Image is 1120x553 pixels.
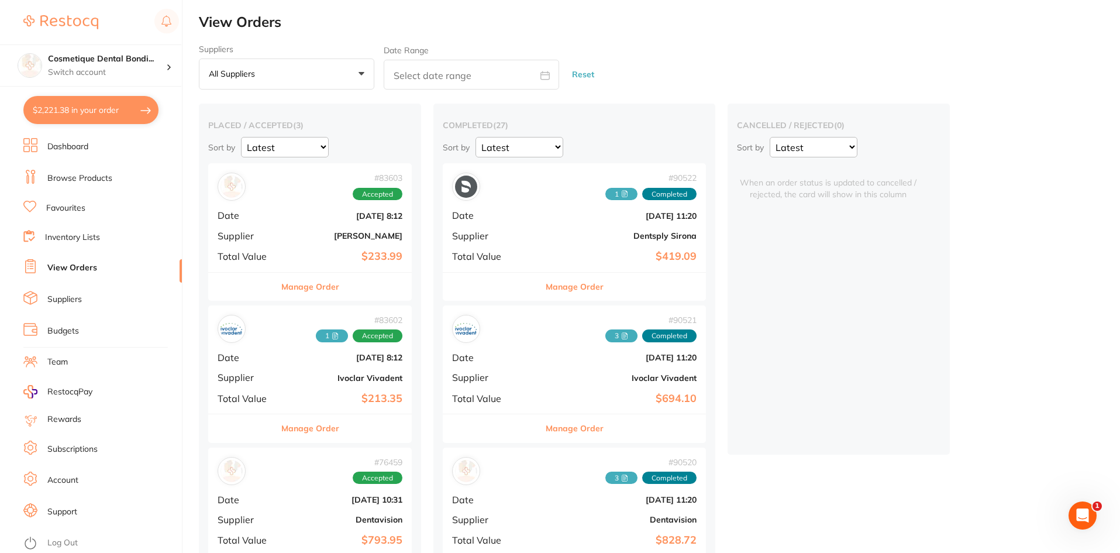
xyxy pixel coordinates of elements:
h2: View Orders [199,14,1120,30]
input: Select date range [384,60,559,90]
b: [DATE] 11:20 [540,495,697,504]
span: Completed [642,472,697,485]
span: # 90520 [605,458,697,467]
span: Supplier [452,514,530,525]
a: Inventory Lists [45,232,100,243]
span: Date [452,210,530,221]
span: Supplier [452,231,530,241]
img: Ivoclar Vivadent [455,318,477,340]
span: Completed [642,188,697,201]
h2: cancelled / rejected ( 0 ) [737,120,940,130]
b: [DATE] 11:20 [540,211,697,221]
p: Sort by [443,142,470,153]
span: Accepted [353,472,402,485]
b: [DATE] 10:31 [285,495,402,504]
span: Date [452,352,530,363]
b: $828.72 [540,534,697,547]
span: # 90522 [605,173,697,183]
b: [DATE] 8:12 [285,211,402,221]
a: Restocq Logo [23,9,98,36]
b: Ivoclar Vivadent [540,373,697,383]
span: Date [218,494,276,505]
img: Cosmetique Dental Bondi Junction [18,54,42,77]
b: Dentavision [540,515,697,524]
b: [PERSON_NAME] [285,231,402,241]
img: Ivoclar Vivadent [220,318,243,340]
span: Total Value [452,393,530,404]
a: Dashboard [47,141,88,153]
span: # 83603 [353,173,402,183]
a: Support [47,506,77,518]
a: Team [47,356,68,368]
button: $2,221.38 in your order [23,96,158,124]
a: Budgets [47,325,79,337]
span: Supplier [452,372,530,383]
img: Henry Schein Halas [220,176,243,198]
span: Received [605,329,637,342]
span: Date [452,494,530,505]
a: Account [47,475,78,486]
b: $793.95 [285,534,402,547]
span: Received [605,472,637,485]
h4: Cosmetique Dental Bondi Junction [48,53,166,65]
span: # 83602 [316,315,402,325]
button: Manage Order [546,414,604,442]
a: Favourites [46,202,85,214]
button: Manage Order [281,414,339,442]
p: All suppliers [209,68,260,79]
a: Subscriptions [47,444,98,455]
h2: completed ( 27 ) [443,120,706,130]
iframe: Intercom live chat [1069,502,1097,530]
span: Total Value [452,251,530,262]
h2: placed / accepted ( 3 ) [208,120,412,130]
button: Log Out [23,534,178,553]
b: Ivoclar Vivadent [285,373,402,383]
a: Log Out [47,537,78,549]
div: Ivoclar Vivadent#836021 AcceptedDate[DATE] 8:12SupplierIvoclar VivadentTotal Value$213.35Manage O... [208,305,412,443]
span: Date [218,352,276,363]
b: $419.09 [540,250,697,263]
img: Restocq Logo [23,15,98,29]
span: Supplier [218,372,276,383]
b: Dentavision [285,515,402,524]
span: Total Value [218,251,276,262]
div: Henry Schein Halas#83603AcceptedDate[DATE] 8:12Supplier[PERSON_NAME]Total Value$233.99Manage Order [208,163,412,301]
p: Sort by [208,142,235,153]
span: Received [316,329,348,342]
span: Total Value [218,535,276,545]
b: $213.35 [285,393,402,405]
span: Total Value [452,535,530,545]
b: [DATE] 11:20 [540,353,697,362]
span: Completed [642,329,697,342]
span: Accepted [353,188,402,201]
a: Rewards [47,414,81,425]
span: Supplier [218,231,276,241]
p: Switch account [48,67,166,78]
b: $233.99 [285,250,402,263]
label: Suppliers [199,44,374,54]
span: # 76459 [353,458,402,467]
b: $694.10 [540,393,697,405]
img: Dentavision [220,460,243,482]
b: [DATE] 8:12 [285,353,402,362]
button: All suppliers [199,59,374,90]
a: View Orders [47,262,97,274]
span: # 90521 [605,315,697,325]
span: Supplier [218,514,276,525]
img: RestocqPay [23,385,37,399]
a: RestocqPay [23,385,92,399]
img: Dentsply Sirona [455,176,477,198]
span: Received [605,188,637,201]
a: Suppliers [47,294,82,305]
p: Sort by [737,142,764,153]
button: Reset [568,59,598,90]
b: Dentsply Sirona [540,231,697,241]
span: Date [218,210,276,221]
a: Browse Products [47,173,112,184]
label: Date Range [384,46,429,55]
span: Accepted [353,329,402,342]
button: Manage Order [546,273,604,301]
span: When an order status is updated to cancelled / rejected, the card will show in this column [737,163,919,200]
img: Dentavision [455,460,477,482]
span: 1 [1093,502,1102,511]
